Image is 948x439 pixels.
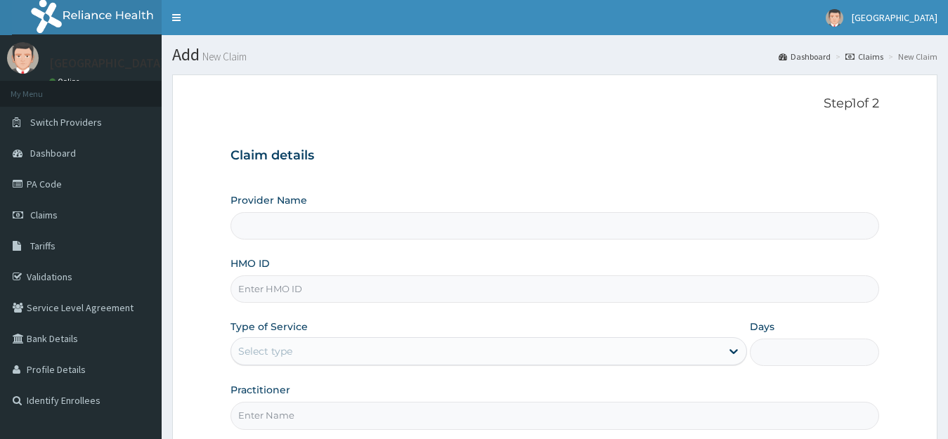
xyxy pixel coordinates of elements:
[200,51,247,62] small: New Claim
[230,193,307,207] label: Provider Name
[845,51,883,63] a: Claims
[852,11,937,24] span: [GEOGRAPHIC_DATA]
[230,148,880,164] h3: Claim details
[885,51,937,63] li: New Claim
[30,240,56,252] span: Tariffs
[230,256,270,270] label: HMO ID
[230,96,880,112] p: Step 1 of 2
[750,320,774,334] label: Days
[238,344,292,358] div: Select type
[30,147,76,159] span: Dashboard
[230,383,290,397] label: Practitioner
[230,402,880,429] input: Enter Name
[826,9,843,27] img: User Image
[779,51,831,63] a: Dashboard
[172,46,937,64] h1: Add
[230,320,308,334] label: Type of Service
[49,57,165,70] p: [GEOGRAPHIC_DATA]
[30,209,58,221] span: Claims
[7,42,39,74] img: User Image
[49,77,83,86] a: Online
[30,116,102,129] span: Switch Providers
[230,275,880,303] input: Enter HMO ID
